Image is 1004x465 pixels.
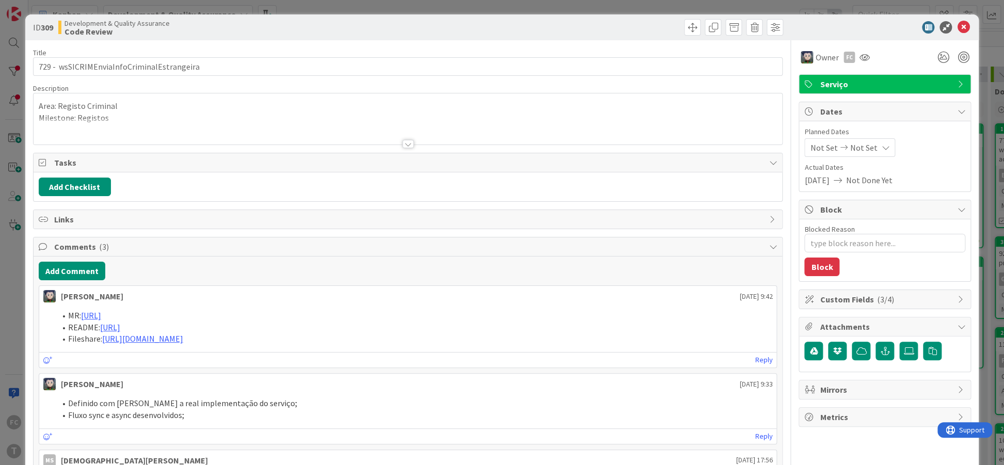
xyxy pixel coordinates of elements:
span: Serviço [820,78,952,90]
span: Development & Quality Assurance [64,19,170,27]
span: Metrics [820,411,952,423]
a: [URL][DOMAIN_NAME] [102,333,183,344]
span: ( 3 ) [99,242,109,252]
a: [URL] [81,310,101,320]
span: Not Done Yet [846,174,892,186]
a: [URL] [100,322,120,332]
div: [PERSON_NAME] [61,290,123,302]
div: [PERSON_NAME] [61,378,123,390]
span: [DATE] [804,174,829,186]
a: Reply [755,430,772,443]
p: Milestone: Registos [39,112,778,124]
li: Fileshare: [56,333,773,345]
span: Planned Dates [804,126,965,137]
span: Tasks [54,156,764,169]
img: LS [801,51,813,63]
button: Add Checklist [39,178,111,196]
div: FC [844,52,855,63]
span: Custom Fields [820,293,952,306]
span: [DATE] 9:33 [739,379,772,390]
span: Block [820,203,952,216]
span: Links [54,213,764,226]
span: Dates [820,105,952,118]
p: Area: Registo Criminal [39,100,778,112]
span: ID [33,21,53,34]
img: LS [43,378,56,390]
li: Fluxo sync e async desenvolvidos; [56,409,773,421]
b: Code Review [64,27,170,36]
span: Description [33,84,69,93]
span: [DATE] 9:42 [739,291,772,302]
span: Attachments [820,320,952,333]
button: Add Comment [39,262,105,280]
span: Owner [815,51,838,63]
span: Actual Dates [804,162,965,173]
input: type card name here... [33,57,783,76]
b: 309 [41,22,53,33]
span: Support [22,2,47,14]
label: Title [33,48,46,57]
li: MR: [56,310,773,322]
span: Not Set [810,141,837,154]
button: Block [804,258,839,276]
span: Mirrors [820,383,952,396]
span: Comments [54,240,764,253]
img: LS [43,290,56,302]
span: Not Set [850,141,877,154]
li: Definido com [PERSON_NAME] a real implementação do serviço; [56,397,773,409]
span: ( 3/4 ) [877,294,894,304]
label: Blocked Reason [804,225,854,234]
li: README: [56,322,773,333]
a: Reply [755,354,772,366]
